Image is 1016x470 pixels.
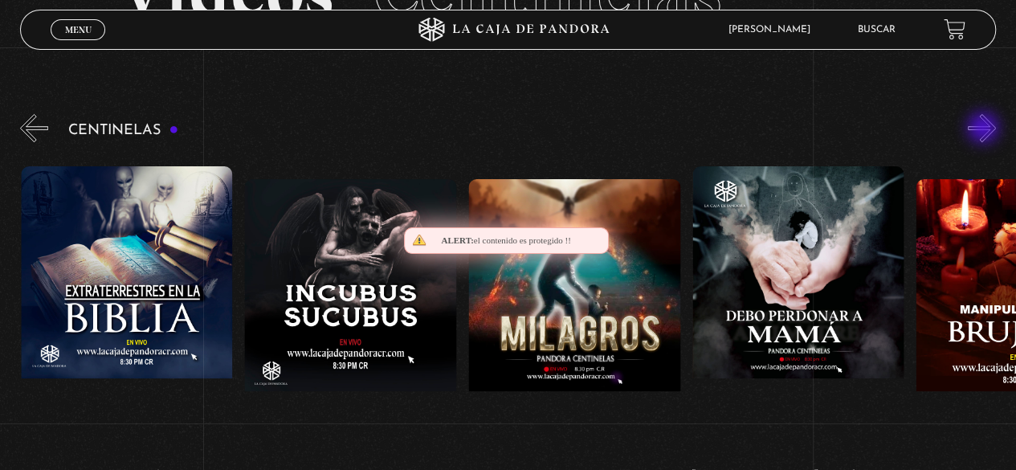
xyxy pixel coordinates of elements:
button: Next [968,114,996,142]
h3: Centinelas [68,123,178,138]
span: Alert: [441,235,473,245]
span: Cerrar [59,38,97,49]
span: [PERSON_NAME] [720,25,826,35]
a: View your shopping cart [944,18,965,40]
a: Buscar [858,25,896,35]
span: Menu [65,25,92,35]
button: Previous [20,114,48,142]
div: el contenido es protegido !! [404,227,609,254]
